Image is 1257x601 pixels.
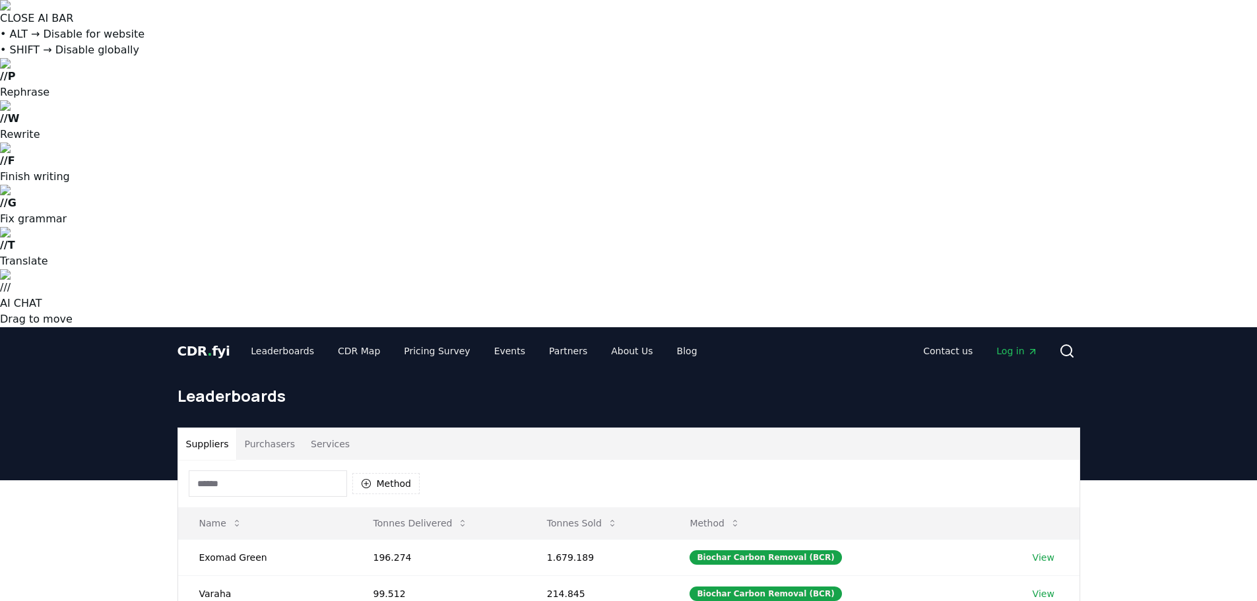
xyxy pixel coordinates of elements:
[240,339,707,363] nav: Main
[363,510,479,536] button: Tonnes Delivered
[352,473,420,494] button: Method
[538,339,598,363] a: Partners
[5,5,193,17] div: Outline
[178,428,237,460] button: Suppliers
[690,586,841,601] div: Biochar Carbon Removal (BCR)
[690,550,841,565] div: Biochar Carbon Removal (BCR)
[666,339,708,363] a: Blog
[20,88,68,100] a: Price Index
[177,342,230,360] a: CDR.fyi
[352,539,526,575] td: 196.274
[20,65,66,76] a: Total Sales
[1033,551,1054,564] a: View
[393,339,480,363] a: Pricing Survey
[20,17,71,28] a: Back to Top
[177,343,230,359] span: CDR fyi
[178,539,352,575] td: Exomad Green
[189,510,253,536] button: Name
[236,428,303,460] button: Purchasers
[20,53,73,64] a: Key Metrics
[484,339,536,363] a: Events
[303,428,358,460] button: Services
[240,339,325,363] a: Leaderboards
[327,339,391,363] a: CDR Map
[600,339,663,363] a: About Us
[1033,587,1054,600] a: View
[679,510,751,536] button: Method
[913,339,983,363] a: Contact us
[207,343,212,359] span: .
[526,539,669,575] td: 1.679.189
[5,29,174,52] a: Unlock full market insights with our Partner Portal
[20,77,63,88] a: Deliveries
[177,385,1080,406] h1: Leaderboards
[996,344,1037,358] span: Log in
[986,339,1048,363] a: Log in
[536,510,628,536] button: Tonnes Sold
[913,339,1048,363] nav: Main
